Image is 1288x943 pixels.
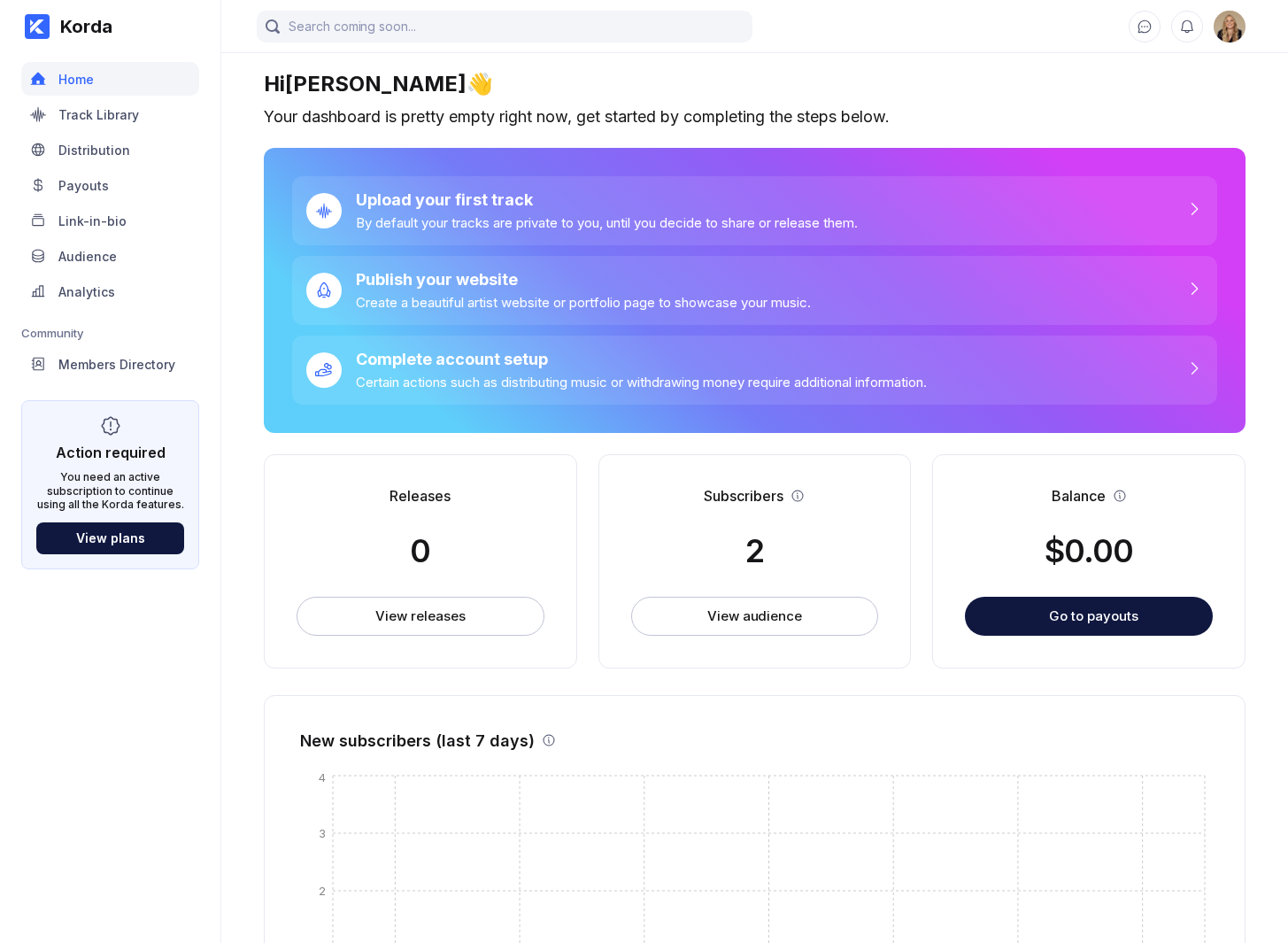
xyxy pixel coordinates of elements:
div: Certain actions such as distributing music or withdrawing money require additional information. [356,374,927,390]
div: Releases [389,487,451,505]
tspan: 3 [319,825,326,839]
div: Action required [56,444,166,461]
div: Subscribers [704,487,783,505]
button: View audience [631,597,879,636]
div: Korda [50,16,112,37]
button: View releases [297,597,544,636]
div: Analytics [58,284,115,299]
div: New subscribers (last 7 days) [300,731,535,750]
div: 2 [745,531,764,570]
div: Track Library [58,107,139,122]
a: Distribution [21,133,199,168]
div: $ 0.00 [1045,531,1133,570]
div: Balance [1052,487,1106,505]
a: Link-in-bio [21,204,199,239]
div: Hi [PERSON_NAME] 👋 [264,71,1246,97]
div: Members Directory [58,357,175,372]
div: Go to payouts [1049,607,1138,624]
a: Complete account setupCertain actions such as distributing music or withdrawing money require add... [292,336,1217,405]
div: Distribution [58,143,130,158]
div: Complete account setup [356,350,927,368]
a: Members Directory [21,347,199,383]
div: 0 [410,531,430,570]
div: You need an active subscription to continue using all the Korda features. [36,470,184,512]
div: Payouts [58,178,109,193]
div: Your dashboard is pretty empty right now, get started by completing the steps below. [264,107,1246,127]
div: Upload your first track [356,190,858,209]
div: Audience [58,249,117,264]
img: 160x160 [1214,11,1246,43]
div: By default your tracks are private to you, until you decide to share or release them. [356,214,858,231]
a: Analytics [21,274,199,310]
a: Publish your websiteCreate a beautiful artist website or portfolio page to showcase your music. [292,256,1217,325]
a: Payouts [21,168,199,204]
a: Home [21,62,199,97]
div: View plans [76,530,145,545]
a: Audience [21,239,199,274]
button: View plans [36,522,184,554]
input: Search coming soon... [257,11,752,43]
button: Go to payouts [965,597,1213,636]
tspan: 2 [319,883,326,897]
div: Home [58,72,94,87]
a: Upload your first trackBy default your tracks are private to you, until you decide to share or re... [292,176,1217,245]
div: View audience [707,607,802,625]
div: Link-in-bio [58,213,127,228]
a: Track Library [21,97,199,133]
div: Publish your website [356,270,811,289]
div: View releases [375,607,465,625]
tspan: 4 [319,770,326,785]
div: Community [21,326,199,340]
div: Create a beautiful artist website or portfolio page to showcase your music. [356,294,811,311]
div: Alina Verbenchuk [1214,11,1246,43]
